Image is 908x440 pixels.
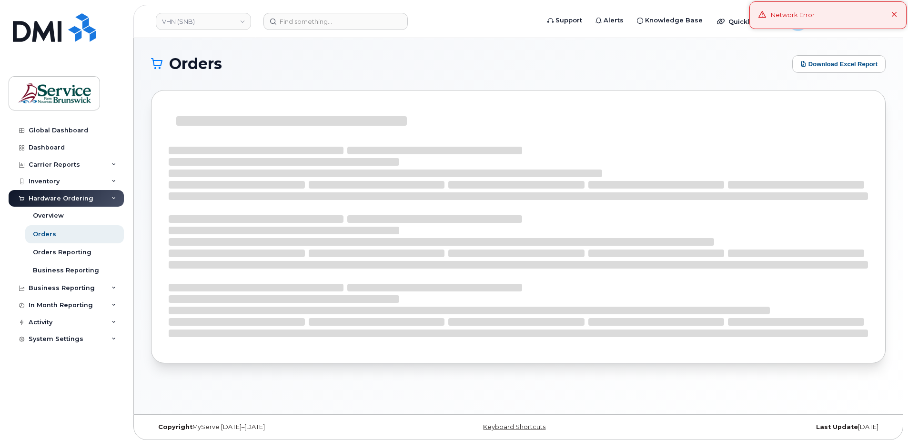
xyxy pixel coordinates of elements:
div: [DATE] [641,423,886,431]
a: Keyboard Shortcuts [483,423,545,430]
div: MyServe [DATE]–[DATE] [151,423,396,431]
strong: Last Update [816,423,858,430]
div: Network Error [771,10,815,20]
strong: Copyright [158,423,192,430]
span: Orders [169,57,222,71]
button: Download Excel Report [792,55,886,73]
